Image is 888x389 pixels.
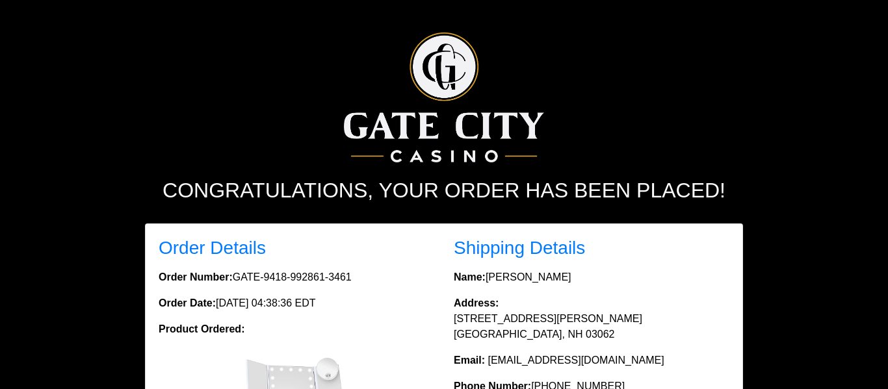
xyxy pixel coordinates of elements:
[159,237,434,259] h3: Order Details
[454,270,729,285] p: [PERSON_NAME]
[159,270,434,285] p: GATE-9418-992861-3461
[159,297,216,308] strong: Order Date:
[159,295,434,311] p: [DATE] 04:38:36 EDT
[454,297,499,308] strong: Address:
[83,178,805,203] h2: Congratulations, your order has been placed!
[159,323,244,334] strong: Product Ordered:
[454,353,729,368] p: [EMAIL_ADDRESS][DOMAIN_NAME]
[454,295,729,342] p: [STREET_ADDRESS][PERSON_NAME] [GEOGRAPHIC_DATA], NH 03062
[454,355,485,366] strong: Email:
[454,271,486,282] strong: Name:
[344,32,543,162] img: Logo
[454,237,729,259] h3: Shipping Details
[159,271,233,282] strong: Order Number:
